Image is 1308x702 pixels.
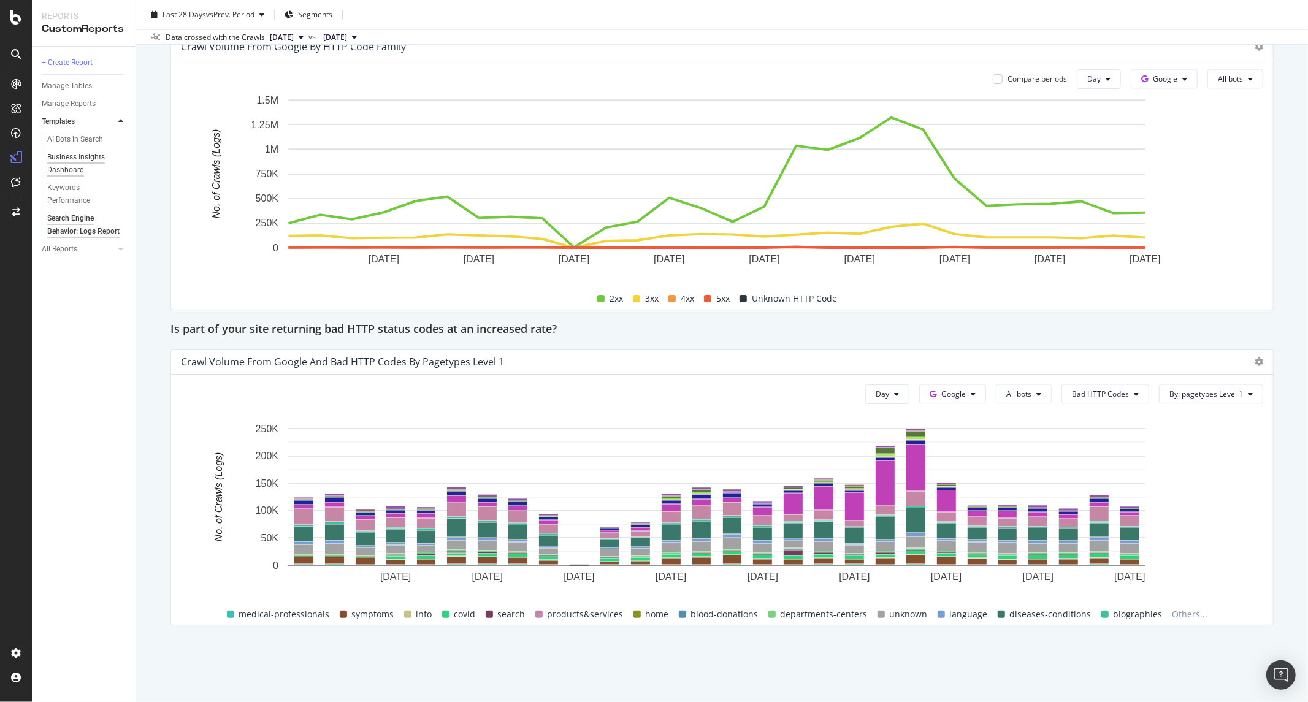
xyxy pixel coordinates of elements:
span: 2025 Aug. 6th [323,32,347,43]
div: Crawl Volume from Google by HTTP Code FamilyCompare periodsDayGoogleAll botsA chart.2xx3xx4xx5xxU... [170,34,1274,310]
text: 1M [265,144,278,155]
span: Bad HTTP Codes [1072,389,1129,399]
span: departments-centers [781,607,868,622]
span: Unknown HTTP Code [752,291,837,306]
span: symptoms [352,607,394,622]
text: [DATE] [748,571,778,582]
div: Reports [42,10,126,22]
text: [DATE] [564,571,594,582]
div: Data crossed with the Crawls [166,32,265,43]
a: All Reports [42,243,115,256]
a: AI Bots in Search [47,133,127,146]
text: 100K [256,506,279,516]
span: 5xx [716,291,730,306]
span: Day [876,389,889,399]
button: Google [919,384,986,404]
div: Business Insights Dashboard [47,151,118,177]
text: 1.25M [251,120,278,130]
span: search [498,607,526,622]
span: By: pagetypes Level 1 [1169,389,1243,399]
button: Google [1131,69,1198,89]
span: covid [454,607,476,622]
div: Open Intercom Messenger [1266,660,1296,690]
span: 2025 Sep. 3rd [270,32,294,43]
text: No. of Crawls (Logs) [213,452,224,542]
text: [DATE] [369,254,399,264]
span: Last 28 Days [163,9,206,20]
text: [DATE] [839,571,870,582]
div: Crawl Volume from Google and Bad HTTP Codes by pagetypes Level 1 [181,356,504,368]
a: Search Engine Behavior: Logs Report [47,212,127,238]
span: Segments [298,9,332,20]
div: Search Engine Behavior: Logs Report [47,212,120,238]
svg: A chart. [181,94,1253,279]
text: [DATE] [559,254,589,264]
button: Day [1077,69,1121,89]
div: Templates [42,115,75,128]
span: medical-professionals [239,607,330,622]
span: diseases-conditions [1010,607,1092,622]
div: Crawl Volume from Google and Bad HTTP Codes by pagetypes Level 1DayGoogleAll botsBad HTTP CodesBy... [170,349,1274,625]
a: + Create Report [42,56,127,69]
span: Google [1153,74,1177,84]
a: Manage Reports [42,97,127,110]
button: [DATE] [318,30,362,45]
div: All Reports [42,243,77,256]
text: [DATE] [1114,571,1145,582]
span: biographies [1114,607,1163,622]
span: language [950,607,988,622]
a: Manage Tables [42,80,127,93]
text: [DATE] [1035,254,1065,264]
button: Day [865,384,909,404]
text: [DATE] [654,254,684,264]
span: All bots [1006,389,1031,399]
text: 1.5M [256,95,278,105]
span: 3xx [645,291,659,306]
span: home [646,607,669,622]
div: AI Bots in Search [47,133,103,146]
text: [DATE] [472,571,503,582]
a: Templates [42,115,115,128]
text: No. of Crawls (Logs) [211,129,221,219]
button: All bots [1207,69,1263,89]
text: [DATE] [931,571,962,582]
text: [DATE] [749,254,779,264]
text: 150K [256,478,279,489]
span: unknown [890,607,928,622]
span: blood-donations [691,607,759,622]
button: [DATE] [265,30,308,45]
a: Business Insights Dashboard [47,151,127,177]
div: + Create Report [42,56,93,69]
svg: A chart. [181,422,1253,594]
span: Others... [1168,607,1213,622]
text: [DATE] [1130,254,1160,264]
text: 250K [256,218,279,228]
text: [DATE] [844,254,875,264]
text: [DATE] [464,254,494,264]
div: CustomReports [42,22,126,36]
button: All bots [996,384,1052,404]
button: Bad HTTP Codes [1061,384,1149,404]
span: Day [1087,74,1101,84]
text: 250K [256,424,279,434]
h2: Is part of your site returning bad HTTP status codes at an increased rate? [170,320,557,340]
text: 0 [273,243,278,253]
div: Crawl Volume from Google by HTTP Code Family [181,40,406,53]
text: [DATE] [380,571,411,582]
div: Manage Tables [42,80,92,93]
span: vs [308,31,318,42]
span: info [416,607,432,622]
text: [DATE] [656,571,686,582]
span: vs Prev. Period [206,9,254,20]
button: Segments [280,5,337,25]
text: 750K [256,169,279,179]
div: Is part of your site returning bad HTTP status codes at an increased rate? [170,320,1274,340]
div: Keywords Performance [47,181,116,207]
span: All bots [1218,74,1243,84]
text: [DATE] [1023,571,1054,582]
span: 2xx [610,291,623,306]
text: [DATE] [939,254,970,264]
text: 50K [261,533,279,543]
